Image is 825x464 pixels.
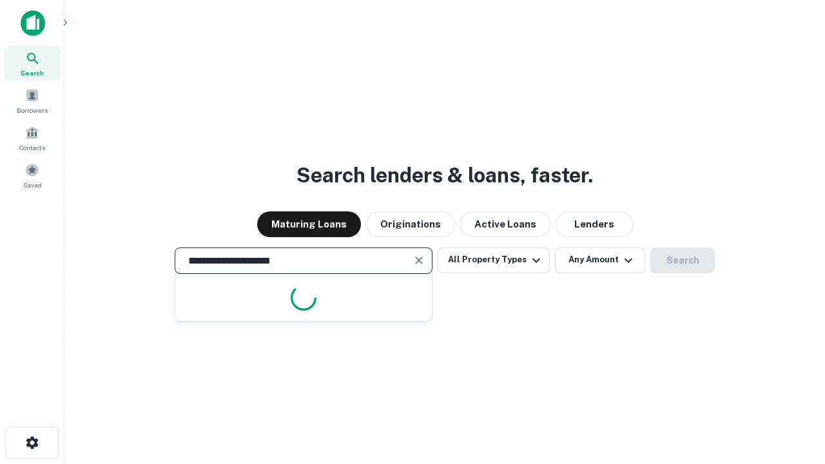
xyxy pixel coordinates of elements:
[257,211,361,237] button: Maturing Loans
[17,105,48,115] span: Borrowers
[4,83,61,118] a: Borrowers
[19,142,45,153] span: Contacts
[4,158,61,193] a: Saved
[555,247,645,273] button: Any Amount
[4,121,61,155] a: Contacts
[556,211,633,237] button: Lenders
[410,251,428,269] button: Clear
[761,320,825,382] iframe: Chat Widget
[21,10,45,36] img: capitalize-icon.png
[296,160,593,191] h3: Search lenders & loans, faster.
[460,211,550,237] button: Active Loans
[438,247,550,273] button: All Property Types
[366,211,455,237] button: Originations
[21,68,44,78] span: Search
[23,180,42,190] span: Saved
[4,46,61,81] a: Search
